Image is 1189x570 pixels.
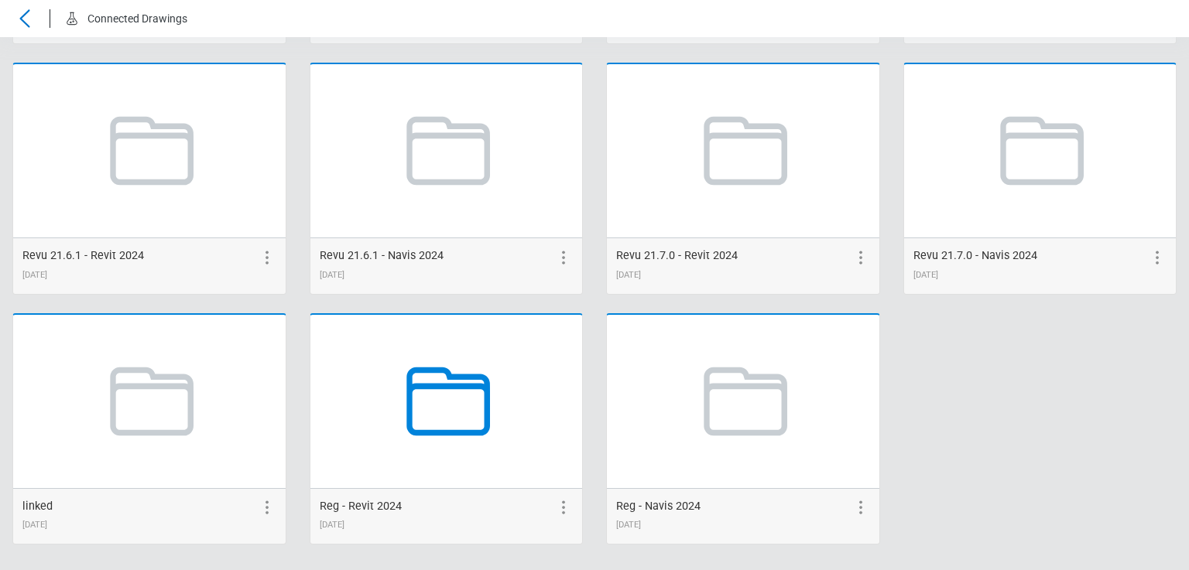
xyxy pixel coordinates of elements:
div: linked [22,498,53,515]
div: Revu 21.6.1 - Revit 2024 [22,247,144,265]
div: Revu 21.6.1 - Navis 2024 [320,247,444,265]
span: Revu 21.6.1 - Revit 2024 [22,249,144,262]
span: 08/21/2025 10:10:16 [616,270,641,280]
span: Reg - Navis 2024 [616,500,701,513]
span: linked [22,500,53,513]
span: Revu 21.6.1 - Navis 2024 [320,249,444,262]
div: Revu 21.7.0 - Navis 2024 [913,247,1037,265]
span: 08/21/2025 10:10:39 [913,270,938,280]
span: 08/22/2025 11:30:45 [320,520,344,530]
span: Connected Drawings [87,12,187,25]
span: Reg - Revit 2024 [320,500,402,513]
span: 08/22/2025 11:54:06 [616,520,641,530]
span: 08/21/2025 10:09:58 [320,270,344,280]
span: Revu 21.7.0 - Navis 2024 [913,249,1037,262]
span: Revu 21.7.0 - Revit 2024 [616,249,738,262]
div: Revu 21.7.0 - Revit 2024 [616,247,738,265]
div: Reg - Navis 2024 [616,498,701,515]
span: 08/21/2025 10:09:34 [22,270,47,280]
div: Reg - Revit 2024 [320,498,402,515]
span: 08/21/2025 17:53:59 [22,520,47,530]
